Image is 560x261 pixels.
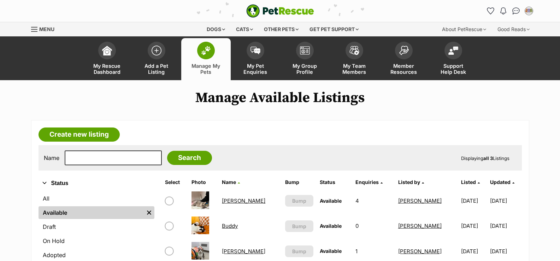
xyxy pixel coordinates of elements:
[39,179,154,188] button: Status
[162,177,188,188] th: Select
[240,63,271,75] span: My Pet Enquiries
[490,189,521,213] td: [DATE]
[320,248,342,254] span: Available
[511,5,522,17] a: Conversations
[285,245,314,257] button: Bump
[353,214,394,238] td: 0
[305,22,364,36] div: Get pet support
[398,248,442,255] a: [PERSON_NAME]
[398,179,420,185] span: Listed by
[292,248,306,255] span: Bump
[246,4,314,18] a: PetRescue
[39,206,144,219] a: Available
[399,46,409,55] img: member-resources-icon-8e73f808a243e03378d46382f2149f9095a855e16c252ad45f914b54edf8863c.svg
[282,177,317,188] th: Bump
[39,220,154,233] a: Draft
[320,198,342,204] span: Available
[485,5,496,17] a: Favourites
[39,26,54,32] span: Menu
[490,179,514,185] a: Updated
[458,189,489,213] td: [DATE]
[490,179,511,185] span: Updated
[493,22,535,36] div: Good Reads
[289,63,321,75] span: My Group Profile
[292,223,306,230] span: Bump
[202,22,230,36] div: Dogs
[292,197,306,204] span: Bump
[461,179,476,185] span: Listed
[320,223,342,229] span: Available
[222,223,238,229] a: Buddy
[222,179,240,185] a: Name
[490,214,521,238] td: [DATE]
[485,5,535,17] ul: Account quick links
[259,22,303,36] div: Other pets
[39,235,154,247] a: On Hold
[398,197,442,204] a: [PERSON_NAME]
[500,7,506,14] img: notifications-46538b983faf8c2785f20acdc204bb7945ddae34d4c08c2a6579f10ce5e182be.svg
[189,177,218,188] th: Photo
[231,22,258,36] div: Cats
[201,46,211,55] img: manage-my-pets-icon-02211641906a0b7f246fdf0571729dbe1e7629f14944591b6c1af311fb30b64b.svg
[102,46,112,55] img: dashboard-icon-eb2f2d2d3e046f16d808141f083e7271f6b2e854fb5c12c21221c1fb7104beca.svg
[353,189,394,213] td: 4
[246,4,314,18] img: logo-e224e6f780fb5917bec1dbf3a21bbac754714ae5b6737aabdf751b685950b380.svg
[152,46,161,55] img: add-pet-listing-icon-0afa8454b4691262ce3f59096e99ab1cd57d4a30225e0717b998d2c9b9846f56.svg
[141,63,172,75] span: Add a Pet Listing
[379,38,429,80] a: Member Resources
[458,214,489,238] td: [DATE]
[398,223,442,229] a: [PERSON_NAME]
[338,63,370,75] span: My Team Members
[398,179,424,185] a: Listed by
[330,38,379,80] a: My Team Members
[82,38,132,80] a: My Rescue Dashboard
[144,206,154,219] a: Remove filter
[222,179,236,185] span: Name
[429,38,478,80] a: Support Help Desk
[285,195,314,207] button: Bump
[222,248,265,255] a: [PERSON_NAME]
[285,220,314,232] button: Bump
[355,179,379,185] span: translation missing: en.admin.listings.index.attributes.enquiries
[483,155,493,161] strong: all 3
[39,192,154,205] a: All
[181,38,231,80] a: Manage My Pets
[250,47,260,54] img: pet-enquiries-icon-7e3ad2cf08bfb03b45e93fb7055b45f3efa6380592205ae92323e6603595dc1f.svg
[525,7,532,14] img: Alicia profile pic
[222,197,265,204] a: [PERSON_NAME]
[437,22,491,36] div: About PetRescue
[39,127,120,142] a: Create new listing
[300,46,310,55] img: group-profile-icon-3fa3cf56718a62981997c0bc7e787c4b2cf8bcc04b72c1350f741eb67cf2f40e.svg
[523,5,535,17] button: My account
[91,63,123,75] span: My Rescue Dashboard
[498,5,509,17] button: Notifications
[437,63,469,75] span: Support Help Desk
[31,22,59,35] a: Menu
[448,46,458,55] img: help-desk-icon-fdf02630f3aa405de69fd3d07c3f3aa587a6932b1a1747fa1d2bba05be0121f9.svg
[190,63,222,75] span: Manage My Pets
[461,179,480,185] a: Listed
[461,155,509,161] span: Displaying Listings
[44,155,59,161] label: Name
[132,38,181,80] a: Add a Pet Listing
[388,63,420,75] span: Member Resources
[512,7,520,14] img: chat-41dd97257d64d25036548639549fe6c8038ab92f7586957e7f3b1b290dea8141.svg
[231,38,280,80] a: My Pet Enquiries
[167,151,212,165] input: Search
[349,46,359,55] img: team-members-icon-5396bd8760b3fe7c0b43da4ab00e1e3bb1a5d9ba89233759b79545d2d3fc5d0d.svg
[317,177,352,188] th: Status
[355,179,383,185] a: Enquiries
[280,38,330,80] a: My Group Profile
